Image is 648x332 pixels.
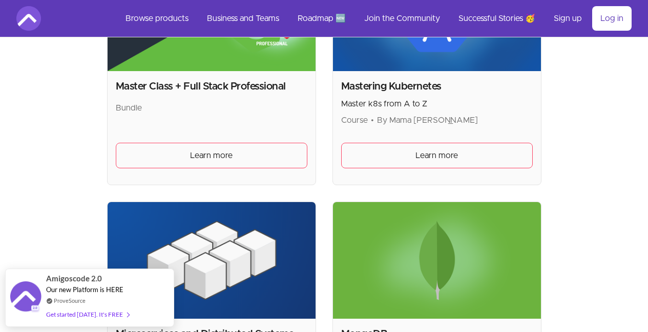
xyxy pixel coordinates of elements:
[415,149,458,162] span: Learn more
[117,6,197,31] a: Browse products
[116,104,142,112] span: Bundle
[546,6,590,31] a: Sign up
[450,6,544,31] a: Successful Stories 🥳
[16,6,41,31] img: Amigoscode logo
[592,6,632,31] a: Log in
[46,273,102,284] span: Amigoscode 2.0
[46,285,123,294] span: Our new Platform is HERE
[54,296,86,305] a: ProveSource
[108,202,316,319] img: Product image for Microservices and Distributed Systems
[341,98,533,110] p: Master k8s from A to Z
[46,308,129,320] div: Get started [DATE]. It's FREE
[10,281,41,315] img: provesource social proof notification image
[289,6,354,31] a: Roadmap 🆕
[116,143,307,168] a: Learn more
[341,143,533,168] a: Learn more
[117,6,632,31] nav: Main
[356,6,448,31] a: Join the Community
[116,79,307,94] h2: Master Class + Full Stack Professional
[377,116,478,124] span: By Mama [PERSON_NAME]
[190,149,233,162] span: Learn more
[341,79,533,94] h2: Mastering Kubernetes
[199,6,287,31] a: Business and Teams
[341,116,368,124] span: Course
[371,116,374,124] span: •
[333,202,541,319] img: Product image for MongoDB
